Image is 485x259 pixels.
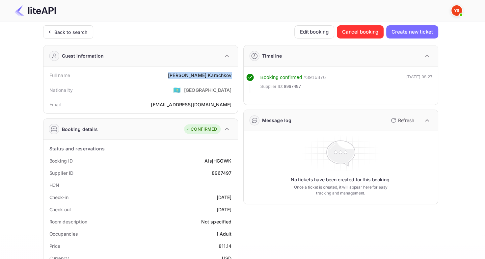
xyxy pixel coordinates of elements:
[217,194,232,201] div: [DATE]
[294,25,334,39] button: Edit booking
[49,87,73,93] div: Nationality
[387,115,417,126] button: Refresh
[211,169,231,176] div: 8967497
[289,184,393,196] p: Once a ticket is created, it will appear here for easy tracking and management.
[49,194,68,201] div: Check-in
[49,169,73,176] div: Supplier ID
[260,83,283,90] span: Supplier ID:
[186,126,217,133] div: CONFIRMED
[168,72,231,79] div: [PERSON_NAME] Karachkov
[49,206,71,213] div: Check out
[14,5,56,16] img: LiteAPI Logo
[407,74,433,93] div: [DATE] 08:27
[216,230,231,237] div: 1 Adult
[49,218,87,225] div: Room description
[337,25,384,39] button: Cancel booking
[303,74,326,81] div: # 3916876
[260,74,302,81] div: Booking confirmed
[284,83,301,90] span: 8967497
[173,84,181,96] span: United States
[49,230,78,237] div: Occupancies
[49,101,61,108] div: Email
[49,243,61,249] div: Price
[151,101,231,108] div: [EMAIL_ADDRESS][DOMAIN_NAME]
[398,117,414,124] p: Refresh
[291,176,391,183] p: No tickets have been created for this booking.
[54,29,88,36] div: Back to search
[62,52,104,59] div: Guest information
[262,52,282,59] div: Timeline
[451,5,462,16] img: Yandex Support
[62,126,98,133] div: Booking details
[262,117,292,124] div: Message log
[49,72,70,79] div: Full name
[201,218,232,225] div: Not specified
[49,182,60,189] div: HCN
[184,87,232,93] div: [GEOGRAPHIC_DATA]
[386,25,438,39] button: Create new ticket
[219,243,232,249] div: 811.14
[204,157,231,164] div: AisjHGOWK
[217,206,232,213] div: [DATE]
[49,145,105,152] div: Status and reservations
[49,157,73,164] div: Booking ID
